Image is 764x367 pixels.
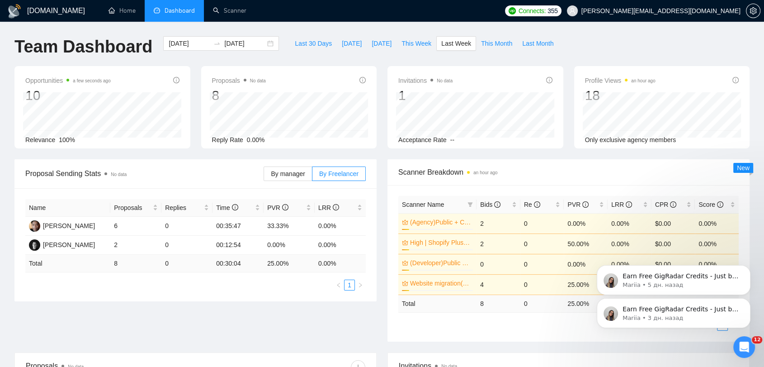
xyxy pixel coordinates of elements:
[213,40,221,47] span: swap-right
[509,7,516,14] img: upwork-logo.png
[213,7,246,14] a: searchScanner
[212,87,266,104] div: 8
[398,75,453,86] span: Invitations
[359,77,366,83] span: info-circle
[520,213,564,234] td: 0
[494,201,500,208] span: info-circle
[402,280,408,286] span: crown
[567,201,589,208] span: PVR
[410,278,471,288] a: Website migration(Agency)
[398,295,476,312] td: Total
[14,36,152,57] h1: Team Dashboard
[476,254,520,274] td: 0
[212,255,264,272] td: 00:30:04
[410,217,471,227] a: (Agency)Public + Custom Apps
[29,220,40,232] img: AU
[212,217,264,236] td: 00:35:47
[520,234,564,254] td: 0
[29,239,40,251] img: BM
[25,168,264,179] span: Proposal Sending Stats
[173,77,179,83] span: info-circle
[585,87,656,104] div: 18
[546,77,552,83] span: info-circle
[264,217,315,236] td: 33.33%
[212,236,264,255] td: 00:12:54
[670,201,676,208] span: info-circle
[319,170,358,177] span: By Freelancer
[110,217,161,236] td: 6
[295,38,332,48] span: Last 30 Days
[372,38,391,48] span: [DATE]
[564,213,608,234] td: 0.00%
[161,255,212,272] td: 0
[367,36,396,51] button: [DATE]
[25,136,55,143] span: Relevance
[161,199,212,217] th: Replies
[410,258,471,268] a: (Developer)Public + Custom Apps
[43,221,95,231] div: [PERSON_NAME]
[25,87,111,104] div: 10
[282,204,288,210] span: info-circle
[165,203,202,213] span: Replies
[213,40,221,47] span: to
[476,234,520,254] td: 2
[59,136,75,143] span: 100%
[480,201,500,208] span: Bids
[410,238,471,248] a: High | Shopify Plus(Agency)
[398,136,447,143] span: Acceptance Rate
[564,274,608,295] td: 25.00%
[358,282,363,288] span: right
[29,241,95,248] a: BM[PERSON_NAME]
[467,202,473,207] span: filter
[476,213,520,234] td: 2
[333,280,344,291] li: Previous Page
[212,136,243,143] span: Reply Rate
[450,136,454,143] span: --
[476,36,517,51] button: This Month
[520,295,564,312] td: 0
[344,280,354,290] a: 1
[437,78,453,83] span: No data
[43,240,95,250] div: [PERSON_NAME]
[315,217,366,236] td: 0.00%
[746,7,760,14] a: setting
[466,198,475,211] span: filter
[165,7,195,14] span: Dashboard
[212,75,266,86] span: Proposals
[7,4,22,19] img: logo
[224,38,265,48] input: End date
[611,201,632,208] span: LRR
[232,204,238,210] span: info-circle
[481,38,512,48] span: This Month
[264,236,315,255] td: 0.00%
[582,201,589,208] span: info-circle
[402,239,408,246] span: crown
[355,280,366,291] button: right
[476,295,520,312] td: 8
[631,78,655,83] time: an hour ago
[717,201,723,208] span: info-circle
[698,201,723,208] span: Score
[108,7,136,14] a: homeHome
[398,87,453,104] div: 1
[336,282,341,288] span: left
[355,280,366,291] li: Next Page
[583,208,764,343] iframe: Intercom notifications сообщение
[267,204,288,211] span: PVR
[441,38,471,48] span: Last Week
[250,78,266,83] span: No data
[398,167,739,178] span: Scanner Breakdown
[520,274,564,295] td: 0
[585,75,656,86] span: Profile Views
[318,204,339,211] span: LRR
[733,336,755,358] iframe: Intercom live chat
[520,254,564,274] td: 0
[752,336,762,343] span: 12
